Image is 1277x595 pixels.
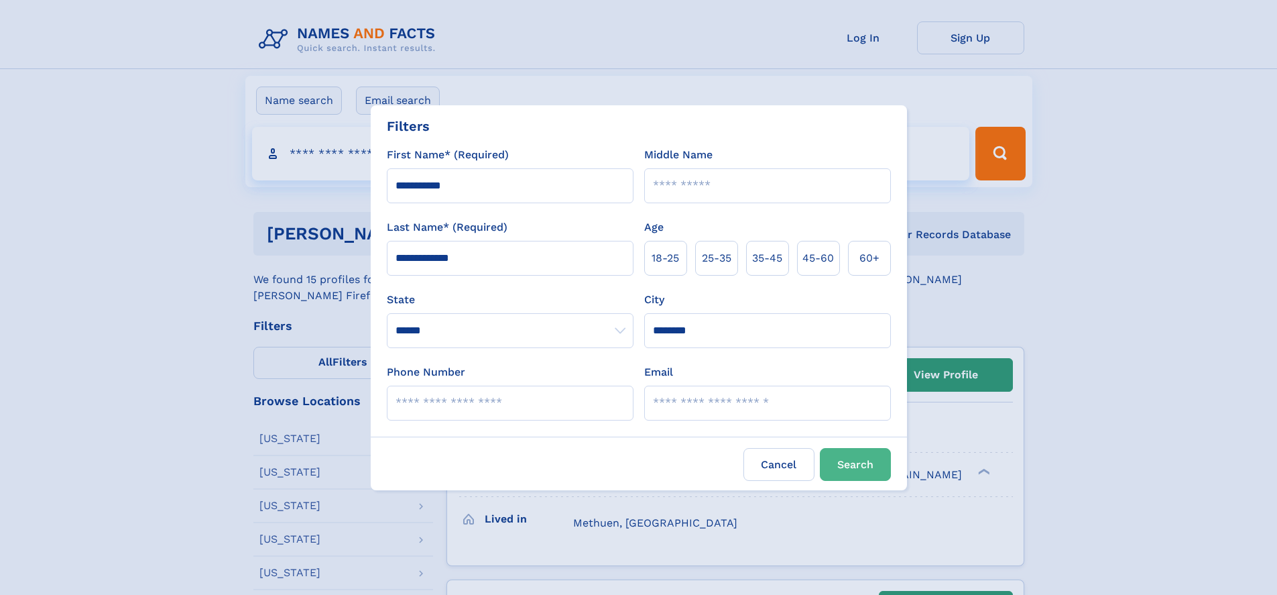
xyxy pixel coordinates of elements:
[387,219,507,235] label: Last Name* (Required)
[644,364,673,380] label: Email
[387,292,633,308] label: State
[652,250,679,266] span: 18‑25
[752,250,782,266] span: 35‑45
[802,250,834,266] span: 45‑60
[387,147,509,163] label: First Name* (Required)
[644,219,664,235] label: Age
[859,250,879,266] span: 60+
[820,448,891,481] button: Search
[644,147,713,163] label: Middle Name
[702,250,731,266] span: 25‑35
[743,448,814,481] label: Cancel
[387,364,465,380] label: Phone Number
[387,116,430,136] div: Filters
[644,292,664,308] label: City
